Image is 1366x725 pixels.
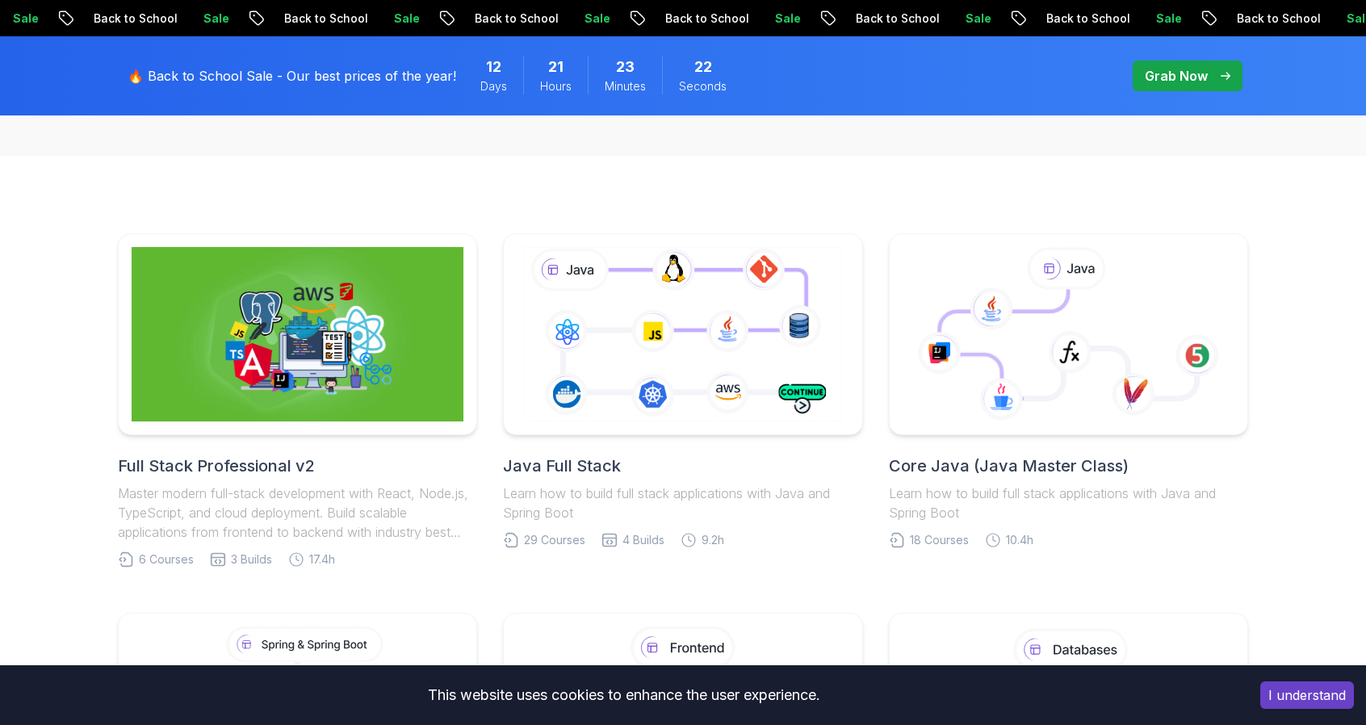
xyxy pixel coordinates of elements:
[81,10,191,27] p: Back to School
[622,532,664,548] span: 4 Builds
[910,532,969,548] span: 18 Courses
[953,10,1004,27] p: Sale
[652,10,762,27] p: Back to School
[548,56,564,78] span: 21 Hours
[118,484,477,542] p: Master modern full-stack development with React, Node.js, TypeScript, and cloud deployment. Build...
[889,455,1248,477] h2: Core Java (Java Master Class)
[12,677,1236,713] div: This website uses cookies to enhance the user experience.
[128,66,456,86] p: 🔥 Back to School Sale - Our best prices of the year!
[309,551,335,568] span: 17.4h
[503,455,862,477] h2: Java Full Stack
[271,10,381,27] p: Back to School
[1224,10,1334,27] p: Back to School
[762,10,814,27] p: Sale
[616,56,635,78] span: 23 Minutes
[231,551,272,568] span: 3 Builds
[605,78,646,94] span: Minutes
[694,56,712,78] span: 22 Seconds
[480,78,507,94] span: Days
[843,10,953,27] p: Back to School
[139,551,194,568] span: 6 Courses
[191,10,242,27] p: Sale
[702,532,724,548] span: 9.2h
[503,233,862,548] a: Java Full StackLearn how to build full stack applications with Java and Spring Boot29 Courses4 Bu...
[524,532,585,548] span: 29 Courses
[132,247,463,421] img: Full Stack Professional v2
[118,455,477,477] h2: Full Stack Professional v2
[503,484,862,522] p: Learn how to build full stack applications with Java and Spring Boot
[679,78,727,94] span: Seconds
[381,10,433,27] p: Sale
[1143,10,1195,27] p: Sale
[572,10,623,27] p: Sale
[118,233,477,568] a: Full Stack Professional v2Full Stack Professional v2Master modern full-stack development with Rea...
[1033,10,1143,27] p: Back to School
[462,10,572,27] p: Back to School
[1145,66,1208,86] p: Grab Now
[889,233,1248,548] a: Core Java (Java Master Class)Learn how to build full stack applications with Java and Spring Boot...
[540,78,572,94] span: Hours
[1260,681,1354,709] button: Accept cookies
[1006,532,1033,548] span: 10.4h
[889,484,1248,522] p: Learn how to build full stack applications with Java and Spring Boot
[486,56,501,78] span: 12 Days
